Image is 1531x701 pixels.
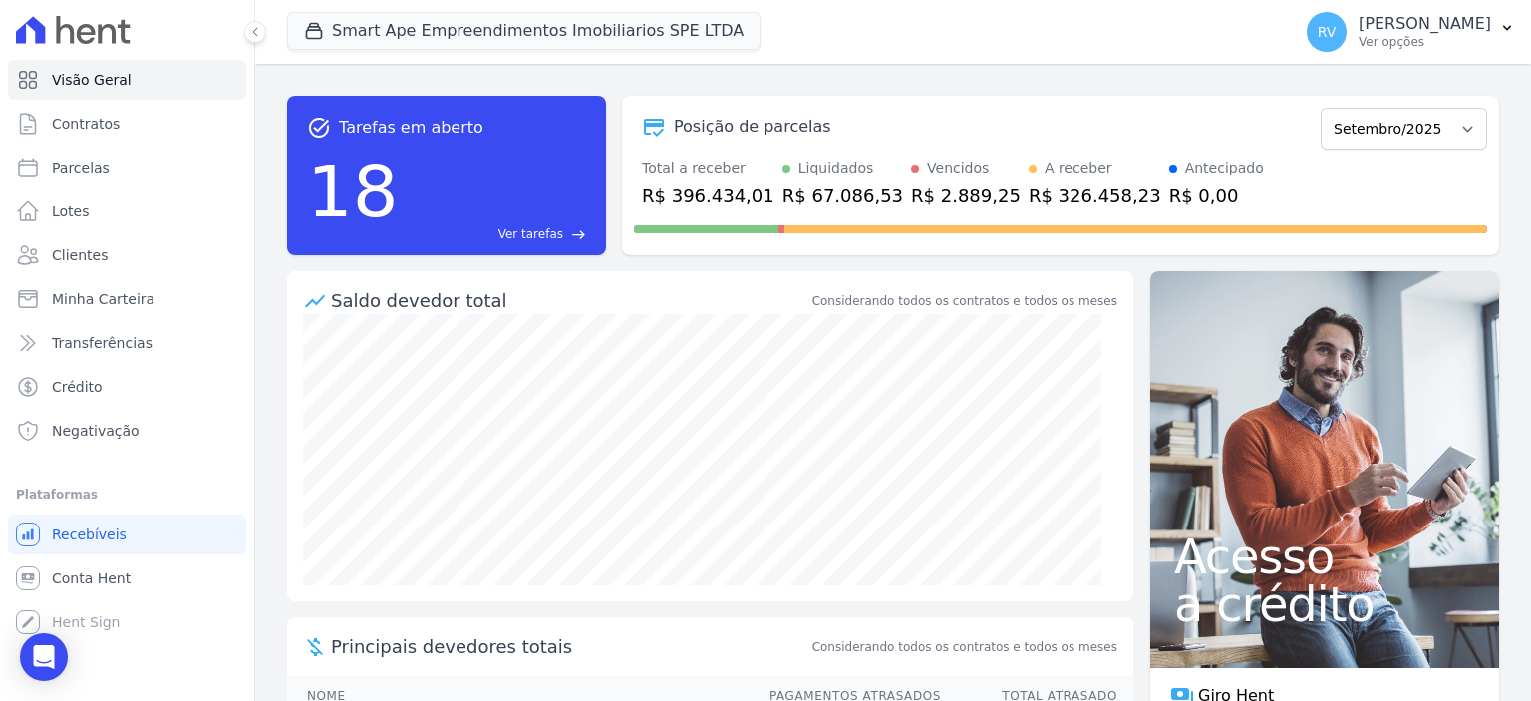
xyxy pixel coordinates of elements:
[8,367,246,407] a: Crédito
[812,638,1117,656] span: Considerando todos os contratos e todos os meses
[674,115,831,139] div: Posição de parcelas
[52,333,153,353] span: Transferências
[52,525,127,544] span: Recebíveis
[8,60,246,100] a: Visão Geral
[1029,182,1161,209] div: R$ 326.458,23
[52,568,131,588] span: Conta Hent
[927,158,989,178] div: Vencidos
[331,287,808,314] div: Saldo devedor total
[1185,158,1264,178] div: Antecipado
[8,279,246,319] a: Minha Carteira
[16,483,238,507] div: Plataformas
[782,182,903,209] div: R$ 67.086,53
[8,558,246,598] a: Conta Hent
[798,158,874,178] div: Liquidados
[331,633,808,660] span: Principais devedores totais
[52,245,108,265] span: Clientes
[52,201,90,221] span: Lotes
[1359,14,1491,34] p: [PERSON_NAME]
[498,225,563,243] span: Ver tarefas
[1291,4,1531,60] button: RV [PERSON_NAME] Ver opções
[8,323,246,363] a: Transferências
[8,191,246,231] a: Lotes
[52,377,103,397] span: Crédito
[642,182,774,209] div: R$ 396.434,01
[642,158,774,178] div: Total a receber
[571,227,586,242] span: east
[911,182,1021,209] div: R$ 2.889,25
[20,633,68,681] div: Open Intercom Messenger
[307,116,331,140] span: task_alt
[8,235,246,275] a: Clientes
[52,289,154,309] span: Minha Carteira
[1359,34,1491,50] p: Ver opções
[52,158,110,177] span: Parcelas
[407,225,586,243] a: Ver tarefas east
[52,114,120,134] span: Contratos
[8,148,246,187] a: Parcelas
[8,104,246,144] a: Contratos
[1318,25,1337,39] span: RV
[8,411,246,451] a: Negativação
[8,515,246,554] a: Recebíveis
[339,116,483,140] span: Tarefas em aberto
[1045,158,1112,178] div: A receber
[287,12,761,50] button: Smart Ape Empreendimentos Imobiliarios SPE LTDA
[1169,182,1264,209] div: R$ 0,00
[52,421,140,441] span: Negativação
[1174,532,1475,580] span: Acesso
[52,70,132,90] span: Visão Geral
[812,292,1117,310] div: Considerando todos os contratos e todos os meses
[1174,580,1475,628] span: a crédito
[307,140,399,243] div: 18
